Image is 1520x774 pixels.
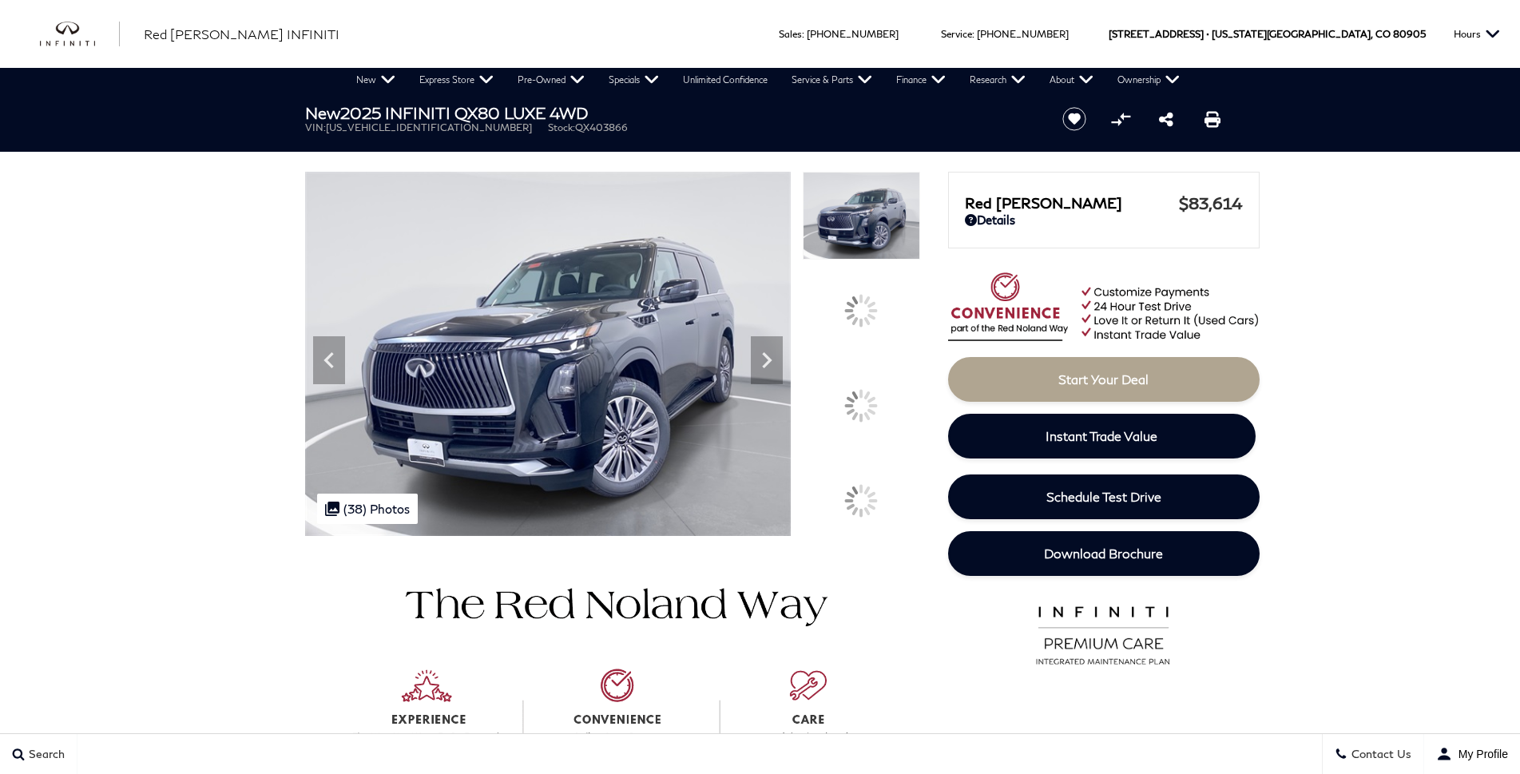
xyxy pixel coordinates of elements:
a: Specials [597,68,671,92]
a: Start Your Deal [948,357,1260,402]
a: Research [958,68,1038,92]
a: New [344,68,407,92]
a: Details [965,212,1243,227]
a: Unlimited Confidence [671,68,780,92]
a: Share this New 2025 INFINITI QX80 LUXE 4WD [1159,109,1173,129]
img: INFINITI [40,22,120,47]
a: Download Brochure [948,531,1260,576]
span: Start Your Deal [1058,371,1149,387]
a: infiniti [40,22,120,47]
a: Red [PERSON_NAME] INFINITI [144,25,339,44]
div: (38) Photos [317,494,418,524]
span: Service [941,28,972,40]
a: Finance [884,68,958,92]
button: Save vehicle [1057,106,1092,132]
span: My Profile [1452,748,1508,760]
a: About [1038,68,1105,92]
img: New 2025 BLACK OBSIDIAN INFINITI LUXE 4WD image 1 [305,172,792,536]
h1: 2025 INFINITI QX80 LUXE 4WD [305,104,1036,121]
span: Download Brochure [1044,546,1163,561]
span: Red [PERSON_NAME] [965,194,1179,212]
button: user-profile-menu [1424,734,1520,774]
span: Sales [779,28,802,40]
a: [STREET_ADDRESS] • [US_STATE][GEOGRAPHIC_DATA], CO 80905 [1109,28,1426,40]
a: [PHONE_NUMBER] [807,28,899,40]
nav: Main Navigation [344,68,1192,92]
img: New 2025 BLACK OBSIDIAN INFINITI LUXE 4WD image 1 [803,172,919,260]
a: Red [PERSON_NAME] $83,614 [965,193,1243,212]
a: Instant Trade Value [948,414,1256,458]
strong: New [305,103,340,122]
a: Schedule Test Drive [948,474,1260,519]
span: : [802,28,804,40]
button: Compare vehicle [1109,107,1133,131]
span: Stock: [548,121,575,133]
span: Instant Trade Value [1046,428,1157,443]
span: VIN: [305,121,326,133]
span: Red [PERSON_NAME] INFINITI [144,26,339,42]
a: Express Store [407,68,506,92]
span: Schedule Test Drive [1046,489,1161,504]
a: Ownership [1105,68,1192,92]
img: infinitipremiumcare.png [1026,602,1181,666]
a: Pre-Owned [506,68,597,92]
span: $83,614 [1179,193,1243,212]
span: Contact Us [1347,748,1411,761]
span: QX403866 [575,121,628,133]
span: [US_VEHICLE_IDENTIFICATION_NUMBER] [326,121,532,133]
a: [PHONE_NUMBER] [977,28,1069,40]
span: Search [25,748,65,761]
span: : [972,28,974,40]
a: Service & Parts [780,68,884,92]
a: Print this New 2025 INFINITI QX80 LUXE 4WD [1204,109,1220,129]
